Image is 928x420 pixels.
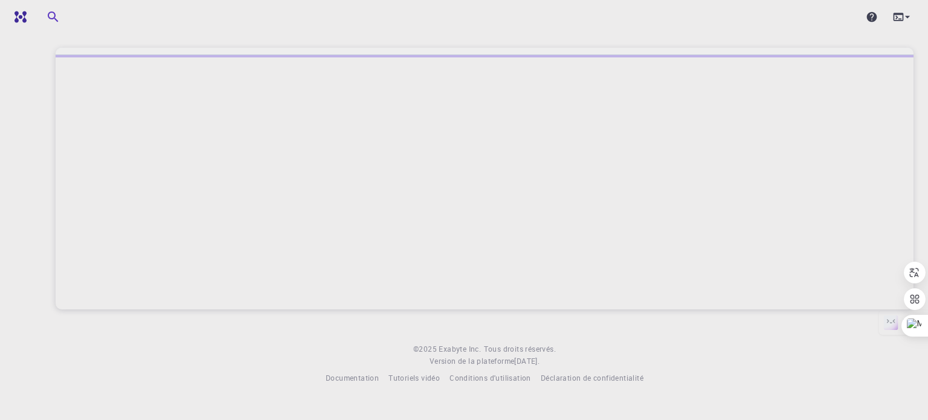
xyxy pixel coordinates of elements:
a: Conditions d'utilisation [449,372,531,384]
font: Exabyte Inc. [439,344,481,354]
font: Tutoriels vidéo [388,373,440,383]
a: Documentation [326,372,379,384]
font: Documentation [326,373,379,383]
font: Tous droits réservés. [484,344,556,354]
font: © [413,344,419,354]
img: logo [10,11,27,23]
font: 2025 [419,344,437,354]
font: . [538,356,540,366]
a: [DATE]. [514,355,540,367]
a: Tutoriels vidéo [388,372,440,384]
a: Déclaration de confidentialité [541,372,643,384]
font: Conditions d'utilisation [449,373,531,383]
a: Exabyte Inc. [439,343,481,355]
font: Version de la plateforme [430,356,515,366]
font: Déclaration de confidentialité [541,373,643,383]
font: [DATE] [514,356,537,366]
